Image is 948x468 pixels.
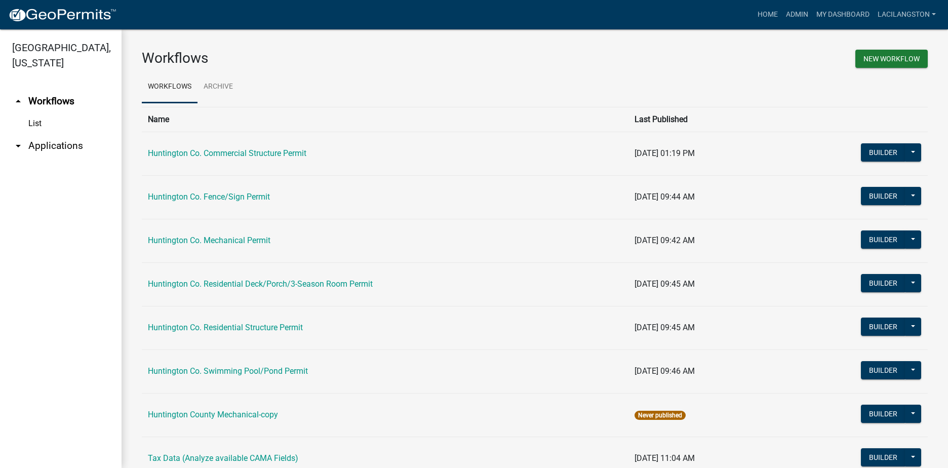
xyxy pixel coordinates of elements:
button: Builder [861,361,905,379]
a: Huntington Co. Residential Deck/Porch/3-Season Room Permit [148,279,373,289]
a: Tax Data (Analyze available CAMA Fields) [148,453,298,463]
a: Huntington Co. Mechanical Permit [148,236,270,245]
button: Builder [861,448,905,466]
a: Huntington Co. Swimming Pool/Pond Permit [148,366,308,376]
span: [DATE] 09:46 AM [635,366,695,376]
th: Last Published [628,107,777,132]
span: [DATE] 09:45 AM [635,323,695,332]
button: Builder [861,230,905,249]
a: LaciLangston [874,5,940,24]
button: Builder [861,405,905,423]
span: [DATE] 01:19 PM [635,148,695,158]
i: arrow_drop_up [12,95,24,107]
span: [DATE] 09:42 AM [635,236,695,245]
a: Huntington County Mechanical-copy [148,410,278,419]
span: [DATE] 09:45 AM [635,279,695,289]
button: Builder [861,318,905,336]
a: Home [754,5,782,24]
h3: Workflows [142,50,527,67]
span: Never published [635,411,686,420]
a: Huntington Co. Fence/Sign Permit [148,192,270,202]
button: New Workflow [855,50,928,68]
th: Name [142,107,628,132]
button: Builder [861,187,905,205]
a: Huntington Co. Residential Structure Permit [148,323,303,332]
a: Workflows [142,71,197,103]
i: arrow_drop_down [12,140,24,152]
a: My Dashboard [812,5,874,24]
button: Builder [861,143,905,162]
span: [DATE] 09:44 AM [635,192,695,202]
button: Builder [861,274,905,292]
span: [DATE] 11:04 AM [635,453,695,463]
a: Huntington Co. Commercial Structure Permit [148,148,306,158]
a: Admin [782,5,812,24]
a: Archive [197,71,239,103]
